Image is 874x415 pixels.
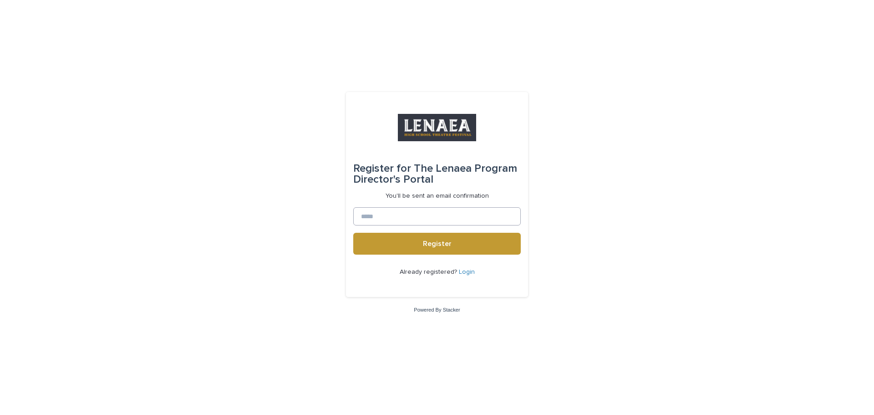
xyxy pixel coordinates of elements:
[353,233,521,255] button: Register
[459,269,475,275] a: Login
[398,114,476,141] img: 3TRreipReCSEaaZc33pQ
[423,240,452,247] span: Register
[353,156,521,192] div: The Lenaea Program Director's Portal
[414,307,460,313] a: Powered By Stacker
[386,192,489,200] p: You'll be sent an email confirmation
[400,269,459,275] span: Already registered?
[353,163,411,174] span: Register for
